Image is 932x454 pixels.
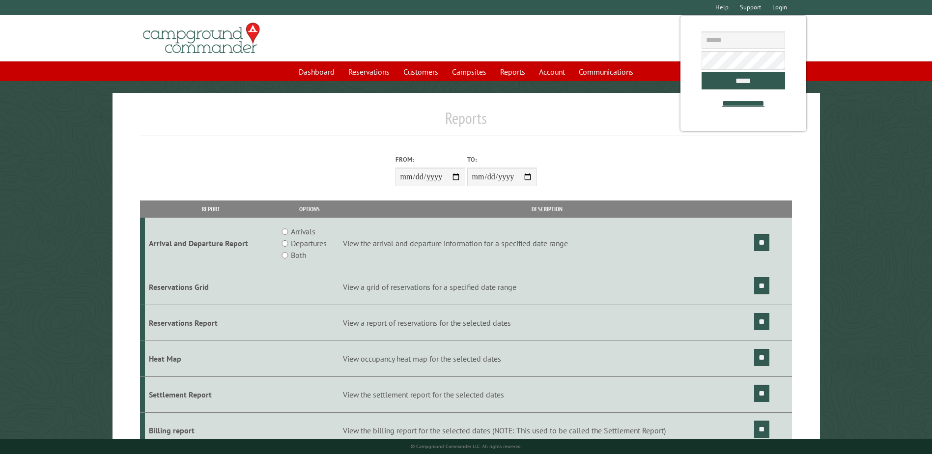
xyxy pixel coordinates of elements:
[145,376,277,412] td: Settlement Report
[342,62,395,81] a: Reservations
[397,62,444,81] a: Customers
[446,62,492,81] a: Campsites
[145,341,277,377] td: Heat Map
[293,62,340,81] a: Dashboard
[145,200,277,218] th: Report
[395,155,465,164] label: From:
[411,443,522,450] small: © Campground Commander LLC. All rights reserved.
[145,412,277,448] td: Billing report
[145,218,277,269] td: Arrival and Departure Report
[533,62,571,81] a: Account
[341,341,753,377] td: View occupancy heat map for the selected dates
[341,200,753,218] th: Description
[291,226,315,237] label: Arrivals
[467,155,537,164] label: To:
[341,376,753,412] td: View the settlement report for the selected dates
[145,269,277,305] td: Reservations Grid
[573,62,639,81] a: Communications
[341,218,753,269] td: View the arrival and departure information for a specified date range
[291,237,327,249] label: Departures
[494,62,531,81] a: Reports
[341,305,753,341] td: View a report of reservations for the selected dates
[140,109,791,136] h1: Reports
[140,19,263,57] img: Campground Commander
[341,412,753,448] td: View the billing report for the selected dates (NOTE: This used to be called the Settlement Report)
[291,249,306,261] label: Both
[145,305,277,341] td: Reservations Report
[341,269,753,305] td: View a grid of reservations for a specified date range
[277,200,341,218] th: Options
